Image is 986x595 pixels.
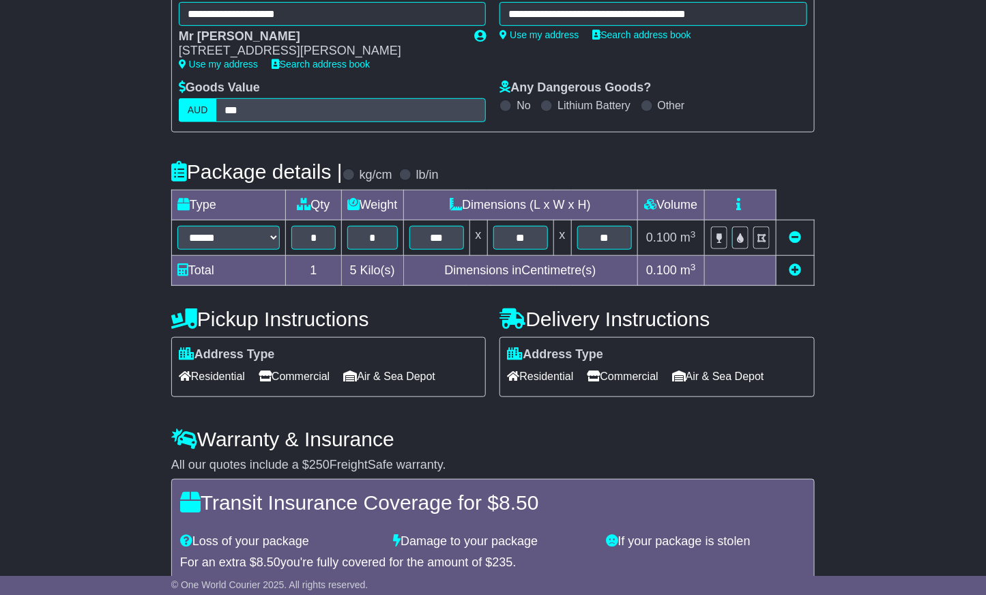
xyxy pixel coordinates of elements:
[789,263,802,277] a: Add new item
[507,366,573,387] span: Residential
[680,231,696,244] span: m
[493,555,513,569] span: 235
[179,366,245,387] span: Residential
[672,366,764,387] span: Air & Sea Depot
[691,229,696,240] sup: 3
[173,534,386,549] div: Loss of your package
[553,220,571,256] td: x
[171,579,368,590] span: © One World Courier 2025. All rights reserved.
[499,308,815,330] h4: Delivery Instructions
[179,347,275,362] label: Address Type
[680,263,696,277] span: m
[403,256,637,286] td: Dimensions in Centimetre(s)
[285,256,341,286] td: 1
[171,190,285,220] td: Type
[257,555,280,569] span: 8.50
[646,231,677,244] span: 0.100
[171,428,815,450] h4: Warranty & Insurance
[588,366,658,387] span: Commercial
[343,366,435,387] span: Air & Sea Depot
[171,256,285,286] td: Total
[341,256,403,286] td: Kilo(s)
[341,190,403,220] td: Weight
[171,308,487,330] h4: Pickup Instructions
[557,99,630,112] label: Lithium Battery
[646,263,677,277] span: 0.100
[600,534,813,549] div: If your package is stolen
[499,29,579,40] a: Use my address
[360,168,392,183] label: kg/cm
[637,190,705,220] td: Volume
[499,81,651,96] label: Any Dangerous Goods?
[416,168,439,183] label: lb/in
[179,44,461,59] div: [STREET_ADDRESS][PERSON_NAME]
[180,555,806,570] div: For an extra $ you're fully covered for the amount of $ .
[272,59,370,70] a: Search address book
[179,29,461,44] div: Mr [PERSON_NAME]
[179,59,258,70] a: Use my address
[179,81,260,96] label: Goods Value
[309,458,330,471] span: 250
[259,366,330,387] span: Commercial
[285,190,341,220] td: Qty
[517,99,530,112] label: No
[499,491,538,514] span: 8.50
[593,29,691,40] a: Search address book
[658,99,685,112] label: Other
[171,160,343,183] h4: Package details |
[507,347,603,362] label: Address Type
[386,534,599,549] div: Damage to your package
[180,491,806,514] h4: Transit Insurance Coverage for $
[469,220,487,256] td: x
[403,190,637,220] td: Dimensions (L x W x H)
[691,262,696,272] sup: 3
[179,98,217,122] label: AUD
[789,231,802,244] a: Remove this item
[350,263,357,277] span: 5
[171,458,815,473] div: All our quotes include a $ FreightSafe warranty.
